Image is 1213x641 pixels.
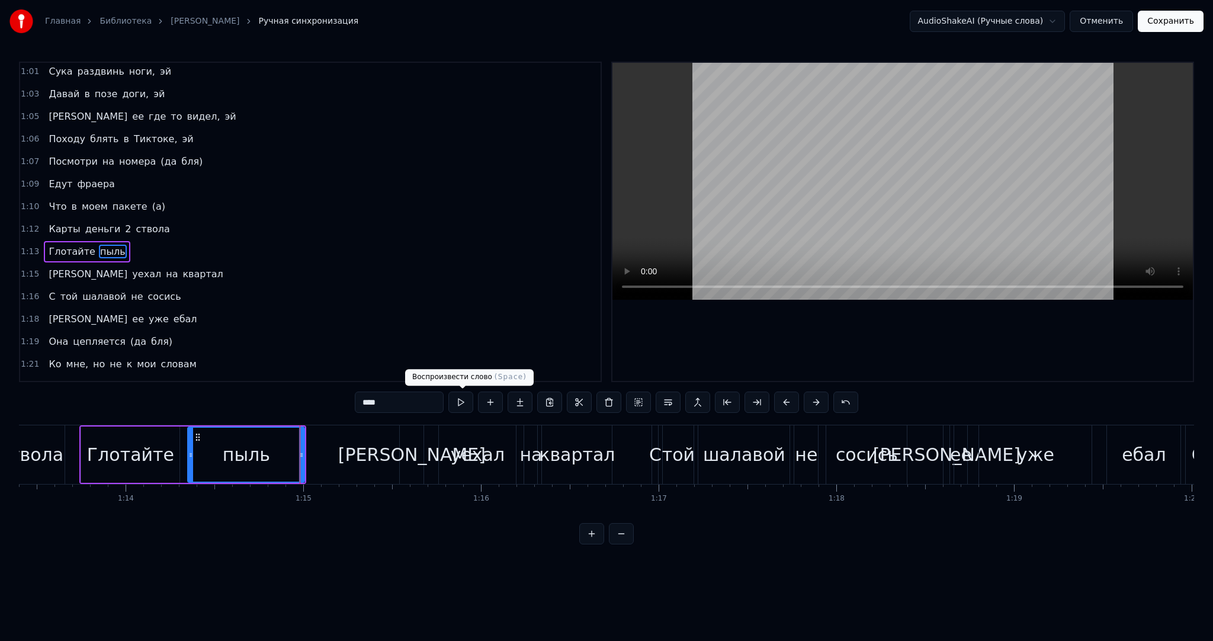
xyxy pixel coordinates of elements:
[181,267,224,281] span: квартал
[21,66,39,78] span: 1:01
[165,267,179,281] span: на
[101,155,115,168] span: на
[651,494,667,504] div: 1:17
[21,111,39,123] span: 1:05
[47,245,96,258] span: Глотайте
[148,380,188,393] span: кончаю
[1122,441,1166,468] div: ебал
[150,335,174,348] span: бля)
[405,369,534,386] div: Воспроизвести слово
[1070,11,1133,32] button: Отменить
[47,110,129,123] span: [PERSON_NAME]
[159,65,172,78] span: эй
[47,132,86,146] span: Походу
[473,494,489,504] div: 1:16
[94,87,119,101] span: позе
[21,336,39,348] span: 1:19
[47,65,73,78] span: Сука
[224,110,238,123] span: эй
[45,15,81,27] a: Главная
[99,245,127,258] span: пыль
[152,87,166,101] span: эй
[47,87,81,101] span: Давай
[131,380,145,393] span: не
[181,132,195,146] span: эй
[45,15,358,27] nav: breadcrumb
[47,267,129,281] span: [PERSON_NAME]
[229,380,241,393] span: (5
[47,155,98,168] span: Посмотри
[21,246,39,258] span: 1:13
[111,200,149,213] span: пакете
[1184,494,1200,504] div: 1:20
[795,441,817,468] div: не
[147,290,182,303] span: сосись
[21,133,39,145] span: 1:06
[47,222,81,236] span: Карты
[1006,494,1022,504] div: 1:19
[123,132,130,146] span: в
[87,441,174,468] div: Глотайте
[169,110,183,123] span: то
[47,357,62,371] span: Ко
[124,222,132,236] span: 2
[223,441,270,468] div: пыль
[135,222,171,236] span: ствола
[147,312,170,326] span: уже
[171,15,239,27] a: [PERSON_NAME]
[21,223,39,235] span: 1:12
[1138,11,1204,32] button: Сохранить
[118,494,134,504] div: 1:14
[21,313,39,325] span: 1:18
[65,357,89,371] span: мне,
[185,110,221,123] span: видел,
[72,335,127,348] span: цепляется
[121,87,150,101] span: доги,
[131,312,145,326] span: ее
[21,178,39,190] span: 1:09
[21,268,39,280] span: 1:15
[519,441,542,468] div: на
[873,441,1021,468] div: [PERSON_NAME]
[129,335,147,348] span: (да
[539,441,615,468] div: квартал
[128,65,156,78] span: ноги,
[495,373,527,381] span: ( Space )
[9,9,33,33] img: youka
[21,291,39,303] span: 1:16
[92,357,106,371] span: но
[118,155,157,168] span: номера
[84,222,122,236] span: деньги
[159,155,178,168] span: (да
[47,312,129,326] span: [PERSON_NAME]
[136,357,157,371] span: мои
[47,177,73,191] span: Едут
[108,357,123,371] span: не
[59,290,79,303] span: той
[70,200,78,213] span: в
[172,312,198,326] span: ебал
[76,177,115,191] span: фраера
[126,357,134,371] span: к
[703,441,785,468] div: шалавой
[130,290,144,303] span: не
[21,358,39,370] span: 1:21
[89,132,120,146] span: блять
[259,15,359,27] span: Ручная синхронизация
[47,335,69,348] span: Она
[243,380,280,393] span: минут)
[81,290,127,303] span: шалавой
[950,441,972,468] div: ее
[151,200,166,213] span: (а)
[829,494,845,504] div: 1:18
[21,88,39,100] span: 1:03
[649,441,662,468] div: С
[83,87,91,101] span: в
[1017,441,1054,468] div: уже
[131,110,145,123] span: ее
[47,290,56,303] span: С
[147,110,167,123] span: где
[662,441,695,468] div: той
[451,441,505,468] div: уехал
[47,200,68,213] span: Что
